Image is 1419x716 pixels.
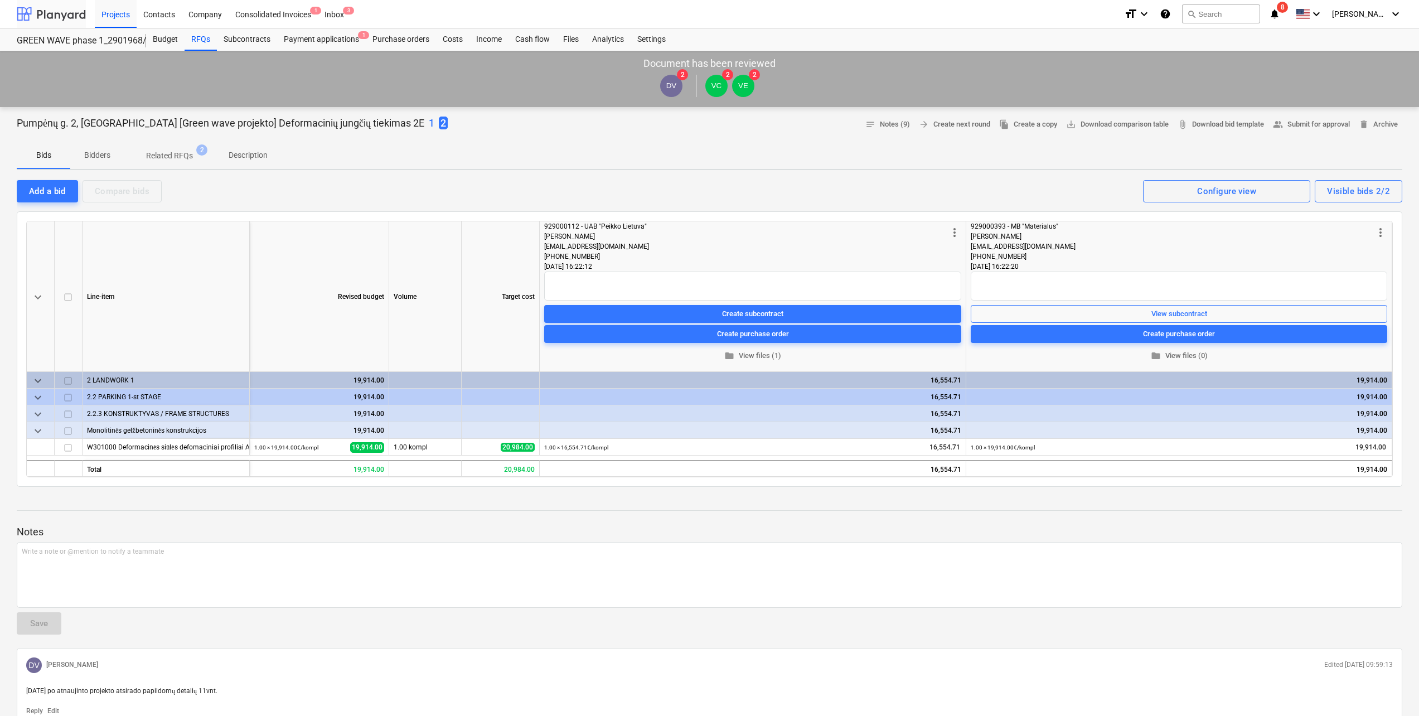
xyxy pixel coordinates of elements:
[1178,119,1188,129] span: attach_file
[1332,9,1388,18] span: [PERSON_NAME]
[87,405,245,422] div: 2.2.3 KONSTRUKTYVAS / FRAME STRUCTURES
[1143,327,1215,340] div: Create purchase order
[277,28,366,51] a: Payment applications1
[30,149,57,161] p: Bids
[501,443,535,452] span: 20,984.00
[544,305,961,323] button: Create subcontract
[254,422,384,439] div: 19,914.00
[971,444,1035,451] small: 1.00 × 19,914.00€ / kompl
[229,149,268,161] p: Description
[1268,116,1354,133] button: Submit for approval
[31,408,45,421] span: keyboard_arrow_down
[1124,7,1137,21] i: format_size
[366,28,436,51] a: Purchase orders
[1359,119,1369,129] span: delete
[995,116,1062,133] button: Create a copy
[254,444,318,451] small: 1.00 × 19,914.00€ / kompl
[556,28,585,51] a: Files
[29,184,66,199] div: Add a bid
[310,7,321,14] span: 1
[84,149,110,161] p: Bidders
[919,119,929,129] span: arrow_forward
[1359,118,1398,131] span: Archive
[358,31,369,39] span: 1
[250,221,389,372] div: Revised budget
[544,405,961,422] div: 16,554.71
[971,347,1387,365] button: View files (0)
[1363,662,1419,716] div: Chat Widget
[1273,118,1350,131] span: Submit for approval
[971,305,1387,323] button: View subcontract
[677,69,688,80] span: 2
[47,707,59,716] p: Edit
[31,391,45,404] span: keyboard_arrow_down
[196,144,207,156] span: 2
[1197,184,1256,199] div: Configure view
[254,372,384,389] div: 19,914.00
[17,35,133,47] div: GREEN WAVE phase 1_2901968/2901969/2901972
[544,372,961,389] div: 16,554.71
[26,687,217,695] span: [DATE] po atnaujinto projekto atsirado papildomų detalių 11vnt.
[1374,226,1387,239] span: more_vert
[31,374,45,388] span: keyboard_arrow_down
[1137,7,1151,21] i: keyboard_arrow_down
[971,422,1387,439] div: 19,914.00
[1354,443,1387,452] span: 19,914.00
[544,444,608,451] small: 1.00 × 16,554.71€ / kompl
[31,424,45,438] span: keyboard_arrow_down
[436,28,469,51] a: Costs
[31,291,45,304] span: keyboard_arrow_down
[146,28,185,51] div: Budget
[462,460,540,477] div: 20,984.00
[749,69,760,80] span: 2
[666,81,677,90] span: DV
[1151,351,1161,361] span: folder
[1160,7,1171,21] i: Knowledge base
[1354,116,1402,133] button: Archive
[508,28,556,51] a: Cash flow
[462,221,540,372] div: Target cost
[724,351,734,361] span: folder
[343,7,354,14] span: 3
[254,405,384,422] div: 19,914.00
[999,119,1009,129] span: file_copy
[1178,118,1264,131] span: Download bid template
[732,75,754,97] div: Valdas Eimontas
[217,28,277,51] div: Subcontracts
[26,707,43,716] button: Reply
[1143,180,1310,202] button: Configure view
[87,422,245,438] div: Monolitinės gelžbetoninės konstrukcijos
[971,221,1374,231] div: 929000393 - MB "Materialus"
[914,116,995,133] button: Create next round
[1182,4,1260,23] button: Search
[17,525,1402,539] p: Notes
[277,28,366,51] div: Payment applications
[705,75,728,97] div: Valentinas Cilcius
[185,28,217,51] div: RFQs
[46,660,98,670] p: [PERSON_NAME]
[87,439,245,455] div: W301000 Deformacinės siūlės defomaciniai profiliai Ancon (HLDQ22 -16 vnt, HLDQ24 – 13 vnt, HLDQ30...
[544,325,961,343] button: Create purchase order
[738,81,748,90] span: VE
[971,243,1076,250] span: [EMAIL_ADDRESS][DOMAIN_NAME]
[1173,116,1268,133] a: Download bid template
[660,75,682,97] div: Dovydas Vaicius
[1062,116,1173,133] a: Download comparison table
[469,28,508,51] a: Income
[1066,118,1169,131] span: Download comparison table
[1273,119,1283,129] span: people_alt
[83,460,250,477] div: Total
[544,243,649,250] span: [EMAIL_ADDRESS][DOMAIN_NAME]
[540,460,966,477] div: 16,554.71
[17,180,78,202] button: Add a bid
[948,226,961,239] span: more_vert
[631,28,672,51] div: Settings
[865,118,910,131] span: Notes (9)
[83,221,250,372] div: Line-item
[971,325,1387,343] button: Create purchase order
